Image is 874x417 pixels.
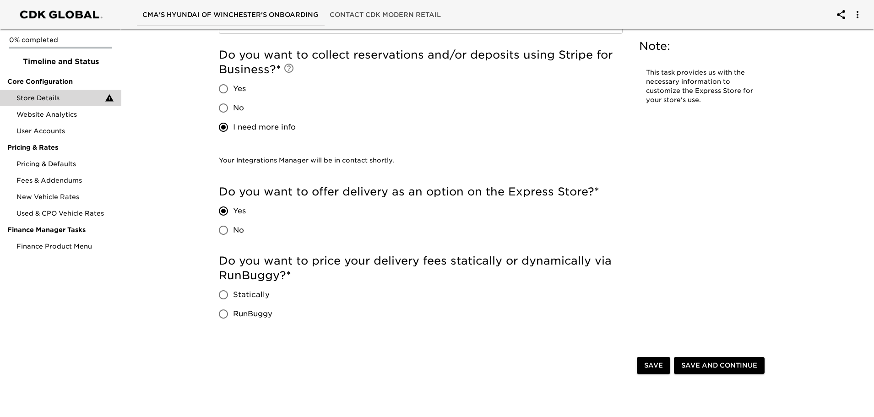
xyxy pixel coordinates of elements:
p: This task provides us with the necessary information to customize the Express Store for your stor... [646,68,756,105]
span: No [233,103,244,114]
span: No [233,225,244,236]
button: Save [637,357,670,374]
span: Pricing & Rates [7,143,114,152]
span: Finance Manager Tasks [7,225,114,234]
span: CMA's Hyundai of Winchester's Onboarding [142,9,319,21]
span: Save and Continue [681,360,757,371]
span: RunBuggy [233,309,272,320]
span: Fees & Addendums [16,176,114,185]
h5: Do you want to collect reservations and/or deposits using Stripe for Business? [219,48,623,77]
p: 0% completed [9,35,112,44]
span: Yes [233,83,246,94]
span: I need more info [233,122,296,133]
h5: Do you want to offer delivery as an option on the Express Store? [219,184,623,199]
span: Store Details [16,93,105,103]
span: New Vehicle Rates [16,192,114,201]
button: Save and Continue [674,357,765,374]
span: Save [644,360,663,371]
span: Finance Product Menu [16,242,114,251]
p: Your Integrations Manager will be in contact shortly. [219,156,616,165]
span: Pricing & Defaults [16,159,114,168]
span: Website Analytics [16,110,114,119]
h5: Note: [639,39,763,54]
span: User Accounts [16,126,114,135]
span: Used & CPO Vehicle Rates [16,209,114,218]
span: Contact CDK Modern Retail [330,9,441,21]
span: Yes [233,206,246,217]
span: Timeline and Status [7,56,114,67]
button: account of current user [847,4,869,26]
span: Core Configuration [7,77,114,86]
span: Statically [233,289,270,300]
h5: Do you want to price your delivery fees statically or dynamically via RunBuggy? [219,254,623,283]
button: account of current user [830,4,852,26]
